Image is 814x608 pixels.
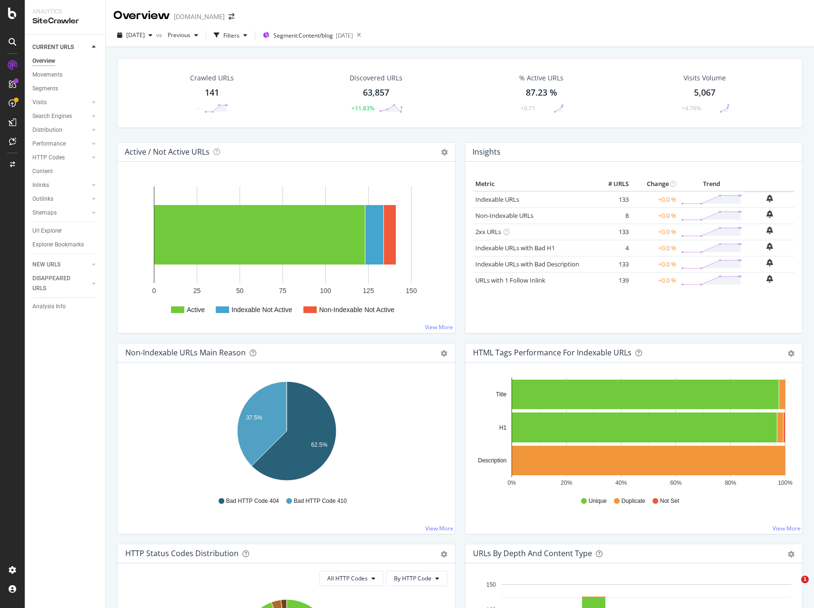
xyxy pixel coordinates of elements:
[32,302,66,312] div: Analysis Info
[164,28,202,43] button: Previous
[425,524,453,532] a: View More
[475,195,519,204] a: Indexable URLs
[615,480,627,486] text: 40%
[32,274,80,294] div: DISAPPEARED URLS
[473,549,592,558] div: URLs by Depth and Content Type
[472,146,501,158] h4: Insights
[205,87,219,99] div: 141
[32,167,53,177] div: Content
[187,306,205,314] text: Active
[156,31,164,39] span: vs
[394,574,432,582] span: By HTTP Code
[475,260,579,268] a: Indexable URLs with Bad Description
[32,139,66,149] div: Performance
[193,287,201,294] text: 25
[32,8,98,16] div: Analytics
[32,56,55,66] div: Overview
[32,42,74,52] div: CURRENT URLS
[766,275,773,283] div: bell-plus
[190,73,234,83] div: Crawled URLs
[363,87,389,99] div: 63,857
[32,208,89,218] a: Sitemaps
[32,240,99,250] a: Explorer Bookmarks
[164,31,191,39] span: Previous
[174,12,225,21] div: [DOMAIN_NAME]
[32,194,89,204] a: Outlinks
[478,457,506,464] text: Description
[622,497,645,505] span: Duplicate
[788,551,794,558] div: gear
[231,306,292,314] text: Indexable Not Active
[32,84,99,94] a: Segments
[198,104,200,112] div: -
[475,211,533,220] a: Non-Indexable URLs
[32,180,49,190] div: Inlinks
[223,31,240,39] div: Filters
[126,31,145,39] span: 2025 Sep. 17th
[475,227,501,236] a: 2xx URLs
[32,226,62,236] div: Url Explorer
[311,441,327,448] text: 62.5%
[125,378,447,488] div: A chart.
[773,524,801,532] a: View More
[788,350,794,357] div: gear
[589,497,607,505] span: Unique
[327,574,368,582] span: All HTTP Codes
[441,149,448,156] i: Options
[766,195,773,202] div: bell-plus
[236,287,244,294] text: 50
[475,276,545,284] a: URLs with 1 Follow Inlink
[473,177,593,191] th: Metric
[475,244,555,252] a: Indexable URLs with Bad H1
[336,31,353,39] div: [DATE]
[32,302,99,312] a: Analysis Info
[319,571,383,586] button: All HTTP Codes
[32,56,99,66] a: Overview
[801,576,809,583] span: 1
[766,259,773,266] div: bell-plus
[350,73,402,83] div: Discovered URLs
[473,378,795,488] svg: A chart.
[631,191,679,208] td: +0.0 %
[32,139,89,149] a: Performance
[32,260,89,270] a: NEW URLS
[679,177,744,191] th: Trend
[670,480,681,486] text: 60%
[32,260,60,270] div: NEW URLS
[32,153,89,163] a: HTTP Codes
[319,306,394,314] text: Non-Indexable Not Active
[724,480,736,486] text: 80%
[259,28,353,43] button: Segment:Content/blog[DATE]
[32,111,72,121] div: Search Engines
[593,207,631,224] td: 8
[32,125,62,135] div: Distribution
[593,177,631,191] th: # URLS
[125,177,447,325] svg: A chart.
[125,146,210,158] h4: Active / Not Active URLs
[526,87,557,99] div: 87.23 %
[593,256,631,272] td: 133
[279,287,287,294] text: 75
[226,497,279,505] span: Bad HTTP Code 404
[32,208,57,218] div: Sitemaps
[694,87,715,99] div: 5,067
[593,191,631,208] td: 133
[32,167,99,177] a: Content
[229,13,234,20] div: arrow-right-arrow-left
[32,42,89,52] a: CURRENT URLS
[113,28,156,43] button: [DATE]
[386,571,447,586] button: By HTTP Code
[593,224,631,240] td: 133
[441,551,447,558] div: gear
[32,111,89,121] a: Search Engines
[352,104,374,112] div: +11.83%
[778,480,793,486] text: 100%
[631,272,679,288] td: +0.0 %
[152,287,156,294] text: 0
[32,16,98,27] div: SiteCrawler
[32,153,65,163] div: HTTP Codes
[519,73,563,83] div: % Active URLs
[273,31,333,39] span: Segment: Content/blog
